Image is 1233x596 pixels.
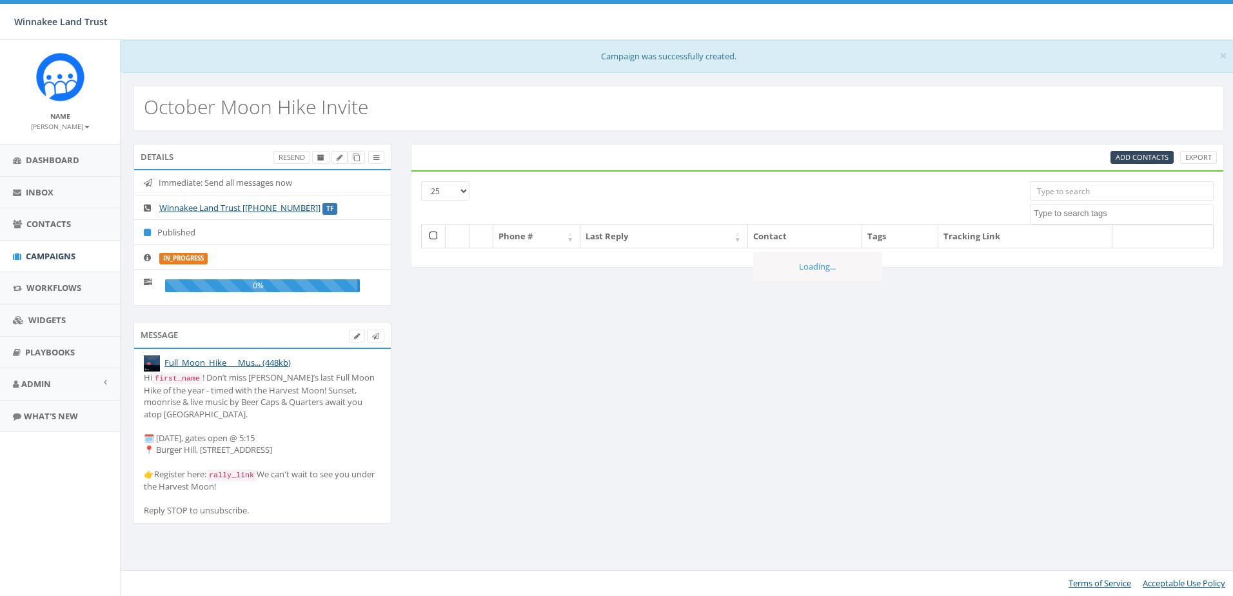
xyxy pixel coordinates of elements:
span: × [1219,46,1227,65]
span: Edit Campaign Title [337,152,342,162]
span: What's New [24,410,78,422]
span: Contacts [26,218,71,230]
div: Loading... [753,252,882,281]
input: Type to search [1030,181,1214,201]
a: Acceptable Use Policy [1143,577,1225,589]
a: Add Contacts [1110,151,1174,164]
span: Workflows [26,282,81,293]
th: Tags [862,225,938,248]
th: Tracking Link [938,225,1112,248]
li: Immediate: Send all messages now [134,170,391,195]
div: Details [133,144,391,170]
small: [PERSON_NAME] [31,122,90,131]
span: Add Contacts [1116,152,1169,162]
label: in_progress [159,253,208,264]
a: Export [1180,151,1217,164]
small: Name [50,112,70,121]
span: Dashboard [26,154,79,166]
span: View Campaign Delivery Statistics [373,152,379,162]
span: Inbox [26,186,54,198]
span: Winnakee Land Trust [14,15,108,28]
div: Hi ! Don’t miss [PERSON_NAME]’s last Full Moon Hike of the year - timed with the Harvest Moon! Su... [144,372,381,517]
div: 0% [165,279,360,292]
span: CSV files only [1116,152,1169,162]
a: Full_Moon_Hike___Mus... (448kb) [164,357,291,368]
span: Edit Campaign Body [354,331,360,341]
img: Rally_Corp_Icon.png [36,53,84,101]
span: Widgets [28,314,66,326]
span: Playbooks [25,346,75,358]
span: Send Test Message [372,331,379,341]
span: Clone Campaign [353,152,360,162]
code: rally_link [206,470,257,481]
th: Phone # [493,225,580,248]
span: Campaigns [26,250,75,262]
div: Message [133,322,391,348]
span: Archive Campaign [317,152,324,162]
a: Resend [273,151,310,164]
i: Published [144,228,157,237]
th: Contact [748,225,862,248]
h2: October Moon Hike Invite [144,96,368,117]
button: Close [1219,49,1227,63]
span: Admin [21,378,51,390]
a: Terms of Service [1069,577,1131,589]
textarea: Search [1034,208,1213,219]
a: Winnakee Land Trust [[PHONE_NUMBER]] [159,202,321,214]
code: first_name [152,373,202,384]
a: [PERSON_NAME] [31,120,90,132]
i: Immediate: Send all messages now [144,179,159,187]
li: Published [134,219,391,245]
label: TF [322,203,337,215]
th: Last Reply [580,225,748,248]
